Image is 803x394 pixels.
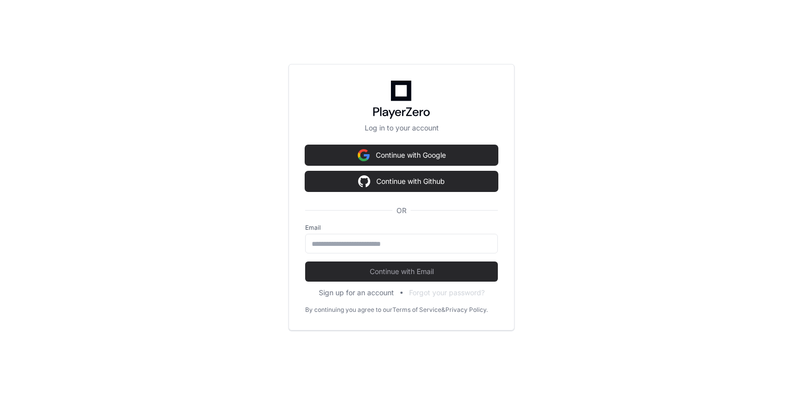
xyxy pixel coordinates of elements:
[305,224,498,232] label: Email
[305,267,498,277] span: Continue with Email
[305,306,392,314] div: By continuing you agree to our
[305,123,498,133] p: Log in to your account
[392,206,411,216] span: OR
[305,171,498,191] button: Continue with Github
[441,306,445,314] div: &
[358,145,370,165] img: Sign in with google
[305,145,498,165] button: Continue with Google
[305,261,498,282] button: Continue with Email
[409,288,485,298] button: Forgot your password?
[392,306,441,314] a: Terms of Service
[319,288,394,298] button: Sign up for an account
[358,171,370,191] img: Sign in with google
[445,306,488,314] a: Privacy Policy.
